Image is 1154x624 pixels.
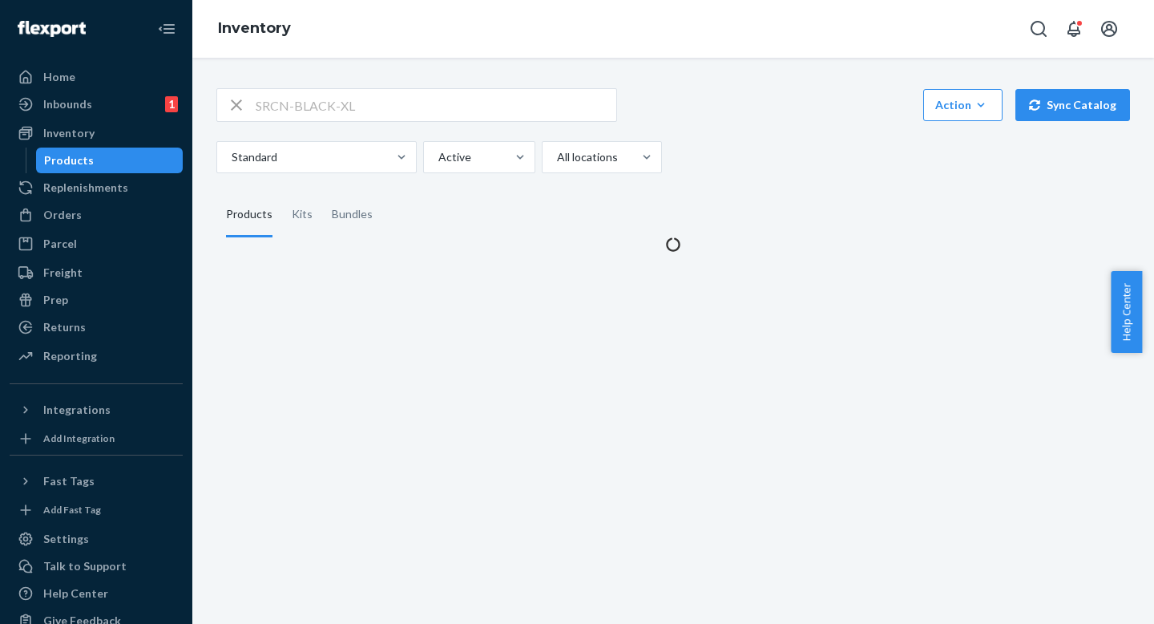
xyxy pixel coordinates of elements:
[43,348,97,364] div: Reporting
[1111,271,1142,353] button: Help Center
[218,19,291,37] a: Inventory
[923,89,1003,121] button: Action
[10,64,183,90] a: Home
[292,192,313,237] div: Kits
[205,6,304,52] ol: breadcrumbs
[43,125,95,141] div: Inventory
[10,581,183,606] a: Help Center
[43,503,101,517] div: Add Fast Tag
[43,180,128,196] div: Replenishments
[10,231,183,257] a: Parcel
[332,192,373,237] div: Bundles
[43,558,127,574] div: Talk to Support
[10,553,183,579] a: Talk to Support
[10,343,183,369] a: Reporting
[43,432,115,445] div: Add Integration
[10,397,183,423] button: Integrations
[1015,89,1130,121] button: Sync Catalog
[43,473,95,489] div: Fast Tags
[1058,13,1090,45] button: Open notifications
[43,531,89,547] div: Settings
[43,207,82,223] div: Orders
[10,429,183,448] a: Add Integration
[43,96,92,112] div: Inbounds
[10,314,183,340] a: Returns
[43,586,108,602] div: Help Center
[44,152,94,168] div: Products
[230,149,232,165] input: Standard
[43,69,75,85] div: Home
[10,526,183,552] a: Settings
[36,148,184,173] a: Products
[10,287,183,313] a: Prep
[43,319,86,335] div: Returns
[10,175,183,201] a: Replenishments
[555,149,557,165] input: All locations
[1093,13,1125,45] button: Open account menu
[43,402,111,418] div: Integrations
[935,97,991,113] div: Action
[43,236,77,252] div: Parcel
[10,500,183,520] a: Add Fast Tag
[10,91,183,117] a: Inbounds1
[226,192,272,237] div: Products
[165,96,178,112] div: 1
[43,292,68,308] div: Prep
[1023,13,1055,45] button: Open Search Box
[10,120,183,146] a: Inventory
[437,149,438,165] input: Active
[43,265,83,281] div: Freight
[10,202,183,228] a: Orders
[18,21,86,37] img: Flexport logo
[256,89,616,121] input: Search inventory by name or sku
[10,260,183,286] a: Freight
[10,468,183,494] button: Fast Tags
[151,13,183,45] button: Close Navigation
